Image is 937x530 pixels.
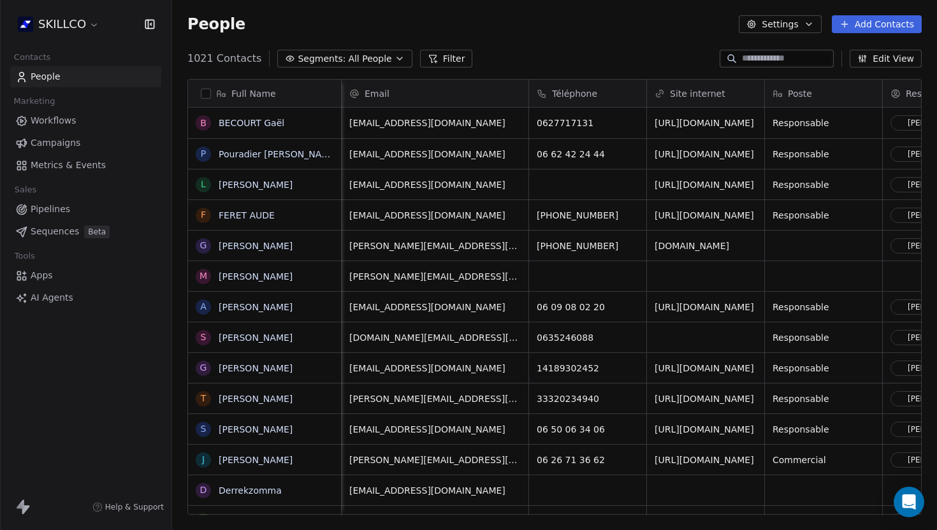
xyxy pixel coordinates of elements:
[655,455,754,465] a: [URL][DOMAIN_NAME]
[219,302,293,312] a: [PERSON_NAME]
[349,209,521,222] span: [EMAIL_ADDRESS][DOMAIN_NAME]
[201,392,207,405] div: T
[9,247,40,266] span: Tools
[529,80,646,107] div: Téléphone
[219,424,293,434] a: [PERSON_NAME]
[739,15,821,33] button: Settings
[537,148,639,161] span: 06 62 42 24 44
[349,270,521,283] span: [PERSON_NAME][EMAIL_ADDRESS][PERSON_NAME][DOMAIN_NAME]
[647,80,764,107] div: Site internet
[349,515,521,527] span: [PERSON_NAME][EMAIL_ADDRESS][DOMAIN_NAME]
[349,148,521,161] span: [EMAIL_ADDRESS][DOMAIN_NAME]
[200,483,207,497] div: D
[894,487,924,517] div: Open Intercom Messenger
[655,180,754,190] a: [URL][DOMAIN_NAME]
[187,51,261,66] span: 1021 Contacts
[201,331,207,344] div: S
[188,108,342,515] div: grid
[773,331,875,344] span: Responsable
[10,155,161,176] a: Metrics & Events
[200,117,207,130] div: B
[773,515,875,527] span: Responsable
[349,484,521,497] span: [EMAIL_ADDRESS][DOMAIN_NAME]
[773,178,875,191] span: Responsable
[773,148,875,161] span: Responsable
[537,423,639,436] span: 06 50 06 34 06
[655,424,754,434] a: [URL][DOMAIN_NAME]
[202,453,205,466] div: J
[8,92,61,111] span: Marketing
[655,241,729,251] a: [DOMAIN_NAME]
[298,52,345,66] span: Segments:
[773,454,875,466] span: Commercial
[552,87,597,100] span: Téléphone
[773,209,875,222] span: Responsable
[38,16,86,32] span: SKILLCO
[219,363,293,373] a: [PERSON_NAME]
[832,15,922,33] button: Add Contacts
[219,271,293,282] a: [PERSON_NAME]
[10,265,161,286] a: Apps
[342,80,528,107] div: Email
[537,392,639,405] span: 33320234940
[200,300,207,313] div: A
[10,132,161,154] a: Campaigns
[655,118,754,128] a: [URL][DOMAIN_NAME]
[105,502,164,512] span: Help & Support
[349,331,521,344] span: [DOMAIN_NAME][EMAIL_ADDRESS][DOMAIN_NAME]
[31,114,76,127] span: Workflows
[537,240,639,252] span: [PHONE_NUMBER]
[537,209,639,222] span: [PHONE_NUMBER]
[655,394,754,404] a: [URL][DOMAIN_NAME]
[349,423,521,436] span: [EMAIL_ADDRESS][DOMAIN_NAME]
[10,287,161,308] a: AI Agents
[219,241,293,251] a: [PERSON_NAME]
[655,210,754,220] a: [URL][DOMAIN_NAME]
[655,363,754,373] a: [URL][DOMAIN_NAME]
[31,269,53,282] span: Apps
[201,422,207,436] div: S
[8,48,56,67] span: Contacts
[9,180,42,199] span: Sales
[537,362,639,375] span: 14189302452
[420,50,473,68] button: Filter
[84,226,110,238] span: Beta
[10,199,161,220] a: Pipelines
[31,70,61,83] span: People
[349,301,521,313] span: [EMAIL_ADDRESS][DOMAIN_NAME]
[231,87,276,100] span: Full Name
[219,118,284,128] a: BECOURT Gaël
[200,361,207,375] div: G
[201,208,206,222] div: F
[201,147,206,161] div: P
[788,87,812,100] span: Poste
[773,423,875,436] span: Responsable
[349,117,521,129] span: [EMAIL_ADDRESS][DOMAIN_NAME]
[850,50,922,68] button: Edit View
[219,394,293,404] a: [PERSON_NAME]
[349,392,521,405] span: [PERSON_NAME][EMAIL_ADDRESS][PERSON_NAME][DOMAIN_NAME]
[537,331,639,344] span: 0635246088
[201,178,206,191] div: L
[31,291,73,304] span: AI Agents
[348,52,391,66] span: All People
[202,514,205,527] div: I
[773,301,875,313] span: Responsable
[187,15,245,34] span: People
[219,455,293,465] a: [PERSON_NAME]
[655,149,754,159] a: [URL][DOMAIN_NAME]
[349,362,521,375] span: [EMAIL_ADDRESS][DOMAIN_NAME]
[219,485,282,496] a: Derrekzomma
[31,203,70,216] span: Pipelines
[537,117,639,129] span: 0627717131
[10,221,161,242] a: SequencesBeta
[18,17,33,32] img: Skillco%20logo%20icon%20(2).png
[200,239,207,252] div: G
[31,159,106,172] span: Metrics & Events
[773,362,875,375] span: Responsable
[31,225,79,238] span: Sequences
[773,117,875,129] span: Responsable
[765,80,882,107] div: Poste
[537,515,639,527] span: 06 50 50 71 27
[10,110,161,131] a: Workflows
